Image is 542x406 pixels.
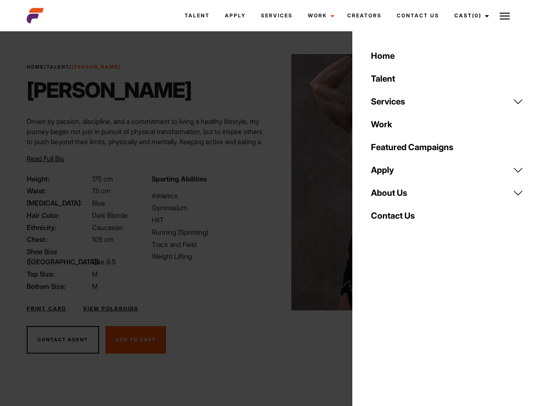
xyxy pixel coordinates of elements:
[27,64,44,70] a: Home
[116,337,156,343] span: Add To Cast
[27,222,90,233] span: Ethnicity:
[366,181,528,204] a: About Us
[366,90,528,113] a: Services
[72,64,121,70] strong: [PERSON_NAME]
[27,7,44,24] img: cropped-aefm-brand-fav-22-square.png
[217,4,253,27] a: Apply
[27,154,64,163] span: Read Full Bio
[92,211,128,219] span: Dark Blonde
[27,198,90,208] span: [MEDICAL_DATA]:
[92,175,113,183] span: 175 cm
[340,4,389,27] a: Creators
[253,4,300,27] a: Services
[92,199,105,207] span: Blue
[152,203,266,213] li: Gymnasium
[366,204,528,227] a: Contact Us
[27,269,90,279] span: Top Size:
[105,326,166,354] button: Add To Cast
[366,136,528,159] a: Featured Campaigns
[383,49,510,74] p: Your shortlist is empty, get started by shortlisting talent.
[92,258,116,266] span: Size 8.5
[27,210,90,220] span: Hair Color:
[27,63,121,71] span: / /
[27,305,66,313] a: Print Card
[27,234,90,244] span: Chest:
[92,235,114,244] span: 105 cm
[92,282,98,291] span: M
[92,223,123,232] span: Caucasian
[27,326,99,354] button: Contact Agent
[383,31,510,49] a: Casted Talent
[152,215,266,225] li: HIIT
[472,12,481,19] span: (0)
[27,77,191,103] h1: [PERSON_NAME]
[500,11,510,21] img: Burger icon
[27,247,90,267] span: Shoe Size ([GEOGRAPHIC_DATA]):
[366,113,528,136] a: Work
[27,174,90,184] span: Height:
[92,270,98,278] span: M
[92,187,111,195] span: 78 cm
[152,175,207,183] strong: Sporting Abilities
[300,4,340,27] a: Work
[27,281,90,291] span: Bottom Size:
[389,4,447,27] a: Contact Us
[366,44,528,67] a: Home
[27,154,64,164] button: Read Full Bio
[447,4,494,27] a: Cast(0)
[27,186,90,196] span: Waist:
[152,191,266,201] li: Athletics
[83,305,138,313] a: View Polaroids
[47,64,69,70] a: Talent
[366,159,528,181] a: Apply
[152,239,266,250] li: Track and Field
[388,80,505,103] a: Browse Talent
[152,251,266,261] li: Weight Lifting
[177,4,217,27] a: Talent
[366,67,528,90] a: Talent
[27,116,266,167] p: Driven by passion, discipline, and a commitment to living a healthy lifestyle, my journey began n...
[152,227,266,237] li: Running (Sprinting)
